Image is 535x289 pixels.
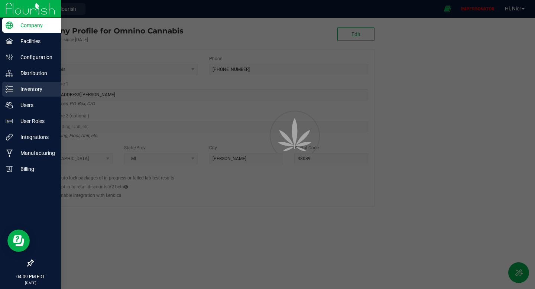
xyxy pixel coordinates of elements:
p: Inventory [13,85,58,94]
inline-svg: Manufacturing [6,149,13,157]
inline-svg: Users [6,101,13,109]
p: Configuration [13,53,58,62]
p: Users [13,101,58,110]
p: Distribution [13,69,58,78]
inline-svg: Facilities [6,38,13,45]
inline-svg: Billing [6,165,13,173]
inline-svg: Configuration [6,53,13,61]
inline-svg: Integrations [6,133,13,141]
p: 04:09 PM EDT [3,273,58,280]
inline-svg: Distribution [6,69,13,77]
p: [DATE] [3,280,58,286]
p: Company [13,21,58,30]
inline-svg: Inventory [6,85,13,93]
p: Facilities [13,37,58,46]
iframe: Resource center [7,230,30,252]
inline-svg: Company [6,22,13,29]
p: Manufacturing [13,149,58,158]
p: Integrations [13,133,58,142]
inline-svg: User Roles [6,117,13,125]
p: User Roles [13,117,58,126]
p: Billing [13,165,58,173]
